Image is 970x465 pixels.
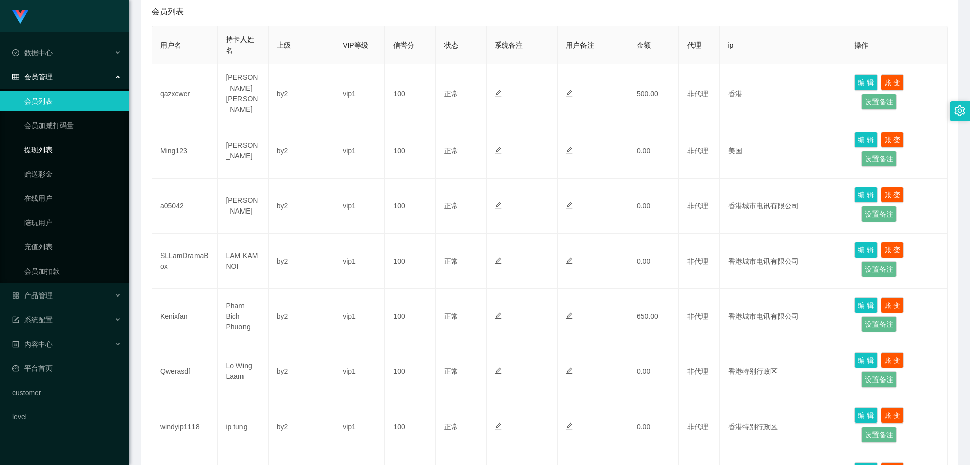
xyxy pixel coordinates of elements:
button: 账 变 [881,297,904,313]
td: 650.00 [628,289,679,344]
i: 图标: edit [566,147,573,154]
span: 非代理 [687,257,708,265]
td: 100 [385,289,435,344]
span: 非代理 [687,90,708,98]
span: 正常 [444,90,458,98]
td: 香港城市电讯有限公司 [720,289,847,344]
td: by2 [269,64,334,123]
span: 数据中心 [12,49,53,57]
span: 正常 [444,312,458,320]
td: 100 [385,123,435,179]
i: 图标: setting [954,105,965,116]
td: Lo Wing Laam [218,344,268,399]
a: customer [12,383,121,403]
td: [PERSON_NAME] [PERSON_NAME] [218,64,268,123]
a: 会员列表 [24,91,121,111]
td: a05042 [152,179,218,234]
i: 图标: edit [495,367,502,374]
td: 香港特别行政区 [720,399,847,454]
td: by2 [269,179,334,234]
td: 0.00 [628,179,679,234]
td: Ming123 [152,123,218,179]
button: 设置备注 [861,94,897,110]
span: 操作 [854,41,868,49]
button: 编 辑 [854,352,878,368]
button: 设置备注 [861,261,897,277]
td: [PERSON_NAME] [218,179,268,234]
td: vip1 [334,179,385,234]
button: 编 辑 [854,407,878,424]
span: 系统备注 [495,41,523,49]
td: 500.00 [628,64,679,123]
button: 账 变 [881,74,904,91]
i: 图标: edit [495,312,502,319]
td: by2 [269,399,334,454]
td: 0.00 [628,344,679,399]
td: by2 [269,234,334,289]
span: 正常 [444,202,458,210]
span: 持卡人姓名 [226,35,254,54]
button: 账 变 [881,407,904,424]
a: 会员加扣款 [24,261,121,281]
a: 在线用户 [24,188,121,208]
td: vip1 [334,123,385,179]
i: 图标: profile [12,341,19,348]
td: SLLamDramaBox [152,234,218,289]
a: 图标: dashboard平台首页 [12,358,121,378]
span: 金额 [637,41,651,49]
a: 充值列表 [24,237,121,257]
td: vip1 [334,399,385,454]
button: 账 变 [881,242,904,258]
span: 用户名 [160,41,181,49]
td: 香港城市电讯有限公司 [720,234,847,289]
button: 编 辑 [854,132,878,148]
span: 状态 [444,41,458,49]
span: 非代理 [687,422,708,431]
i: 图标: form [12,316,19,323]
button: 账 变 [881,187,904,203]
a: 提现列表 [24,140,121,160]
button: 设置备注 [861,371,897,388]
button: 账 变 [881,132,904,148]
td: Kenixfan [152,289,218,344]
i: 图标: check-circle-o [12,49,19,56]
button: 编 辑 [854,74,878,91]
td: 香港 [720,64,847,123]
button: 编 辑 [854,242,878,258]
i: 图标: edit [566,202,573,209]
td: windyip1118 [152,399,218,454]
span: 非代理 [687,202,708,210]
td: by2 [269,123,334,179]
span: 信誉分 [393,41,414,49]
td: 100 [385,234,435,289]
i: 图标: edit [495,90,502,97]
i: 图标: edit [495,422,502,430]
td: 100 [385,399,435,454]
button: 编 辑 [854,187,878,203]
i: 图标: edit [495,202,502,209]
button: 设置备注 [861,151,897,167]
span: 正常 [444,257,458,265]
span: 正常 [444,147,458,155]
i: 图标: edit [566,312,573,319]
td: 美国 [720,123,847,179]
td: vip1 [334,234,385,289]
i: 图标: edit [495,147,502,154]
td: vip1 [334,289,385,344]
td: 0.00 [628,234,679,289]
td: Qwerasdf [152,344,218,399]
td: 0.00 [628,399,679,454]
td: qazxcwer [152,64,218,123]
button: 设置备注 [861,206,897,222]
td: LAM KAM NOI [218,234,268,289]
span: 代理 [687,41,701,49]
a: 陪玩用户 [24,213,121,233]
button: 账 变 [881,352,904,368]
td: vip1 [334,344,385,399]
td: by2 [269,289,334,344]
span: 用户备注 [566,41,594,49]
td: 0.00 [628,123,679,179]
span: 正常 [444,422,458,431]
i: 图标: edit [566,90,573,97]
td: [PERSON_NAME] [218,123,268,179]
